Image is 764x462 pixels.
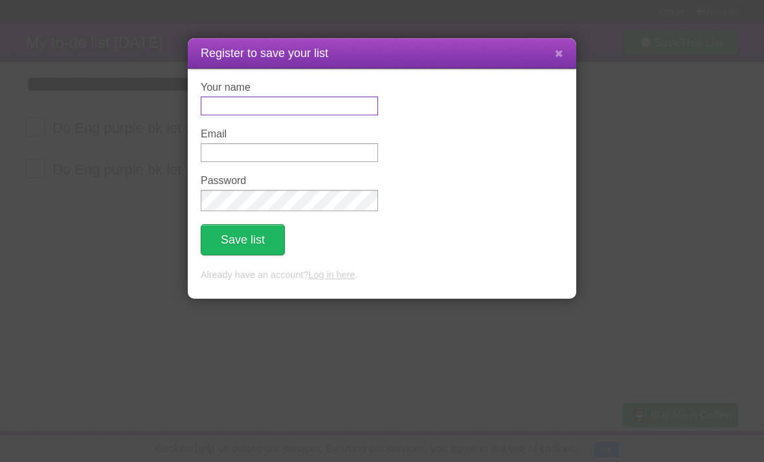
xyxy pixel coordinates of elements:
[201,268,563,283] p: Already have an account? .
[308,270,355,280] a: Log in here
[201,175,378,187] label: Password
[201,82,378,93] label: Your name
[201,45,563,62] h1: Register to save your list
[201,224,285,255] button: Save list
[201,128,378,140] label: Email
